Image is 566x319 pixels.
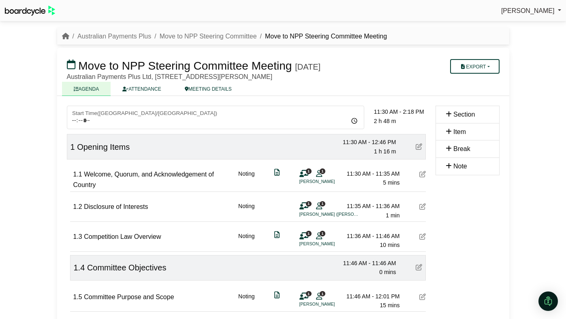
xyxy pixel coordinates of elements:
div: 11:30 AM - 12:46 PM [340,138,396,147]
li: [PERSON_NAME] ([PERSON_NAME]) [PERSON_NAME] [299,211,360,218]
a: MEETING DETAILS [173,82,243,96]
span: Committee Purpose and Scope [84,293,174,300]
div: 11:46 AM - 12:01 PM [343,292,400,301]
span: 15 mins [380,302,399,308]
span: 10 mins [380,242,399,248]
span: Australian Payments Plus Ltd, [STREET_ADDRESS][PERSON_NAME] [67,73,273,80]
span: 1 [320,231,325,236]
span: [PERSON_NAME] [501,7,555,14]
span: 0 mins [379,269,396,275]
span: 1.1 [73,171,82,178]
button: Export [450,59,499,74]
span: Welcome, Quorum, and Acknowledgement of Country [73,171,214,188]
div: Noting [238,292,254,310]
span: Item [453,128,466,135]
span: Committee Objectives [87,263,167,272]
span: 1 [320,291,325,296]
div: Noting [238,232,254,250]
span: Break [453,145,470,152]
span: 1.4 [74,263,85,272]
span: Section [453,111,475,118]
div: Open Intercom Messenger [538,291,558,311]
span: 1.3 [73,233,82,240]
span: 1 [306,201,312,206]
div: [DATE] [295,62,320,72]
span: 1 [70,142,75,151]
span: Opening Items [77,142,130,151]
span: 5 mins [383,179,399,186]
span: 1 [320,168,325,174]
span: 1 [306,231,312,236]
li: Move to NPP Steering Committee Meeting [257,31,387,42]
div: 11:30 AM - 2:18 PM [374,107,431,116]
nav: breadcrumb [62,31,387,42]
span: 1.5 [73,293,82,300]
a: Move to NPP Steering Committee [160,33,257,40]
span: Note [453,163,467,170]
span: 2 h 48 m [374,118,396,124]
span: 1 min [386,212,399,219]
span: 1 [306,168,312,174]
div: 11:30 AM - 11:35 AM [343,169,400,178]
span: Disclosure of Interests [84,203,148,210]
li: [PERSON_NAME] [299,240,360,247]
div: Noting [238,202,254,220]
span: 1 h 16 m [374,148,396,155]
span: Competition Law Overview [84,233,161,240]
a: [PERSON_NAME] [501,6,561,16]
span: Move to NPP Steering Committee Meeting [78,60,292,72]
li: [PERSON_NAME] [299,301,360,308]
div: 11:35 AM - 11:36 AM [343,202,400,211]
a: Australian Payments Plus [77,33,151,40]
a: AGENDA [62,82,111,96]
img: BoardcycleBlackGreen-aaafeed430059cb809a45853b8cf6d952af9d84e6e89e1f1685b34bfd5cb7d64.svg [5,6,55,16]
div: 11:46 AM - 11:46 AM [340,259,396,268]
li: [PERSON_NAME] [299,178,360,185]
span: 1 [306,291,312,296]
div: 11:36 AM - 11:46 AM [343,232,400,240]
span: 1.2 [73,203,82,210]
div: Noting [238,169,254,190]
span: 1 [320,201,325,206]
a: ATTENDANCE [111,82,173,96]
